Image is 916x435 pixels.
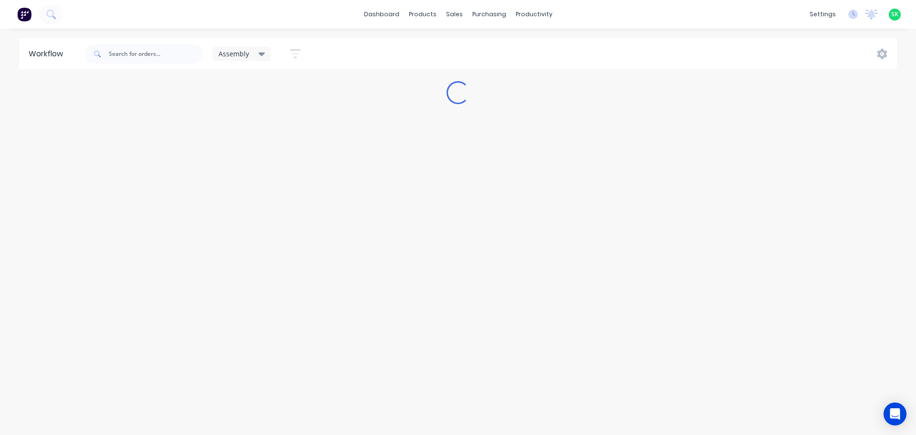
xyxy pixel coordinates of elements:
a: dashboard [359,7,404,21]
div: productivity [511,7,557,21]
div: products [404,7,441,21]
div: purchasing [468,7,511,21]
img: Factory [17,7,31,21]
div: sales [441,7,468,21]
span: Assembly [219,49,249,59]
div: settings [805,7,841,21]
input: Search for orders... [109,44,203,64]
span: SK [891,10,898,19]
div: Open Intercom Messenger [884,403,906,425]
div: Workflow [29,48,68,60]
